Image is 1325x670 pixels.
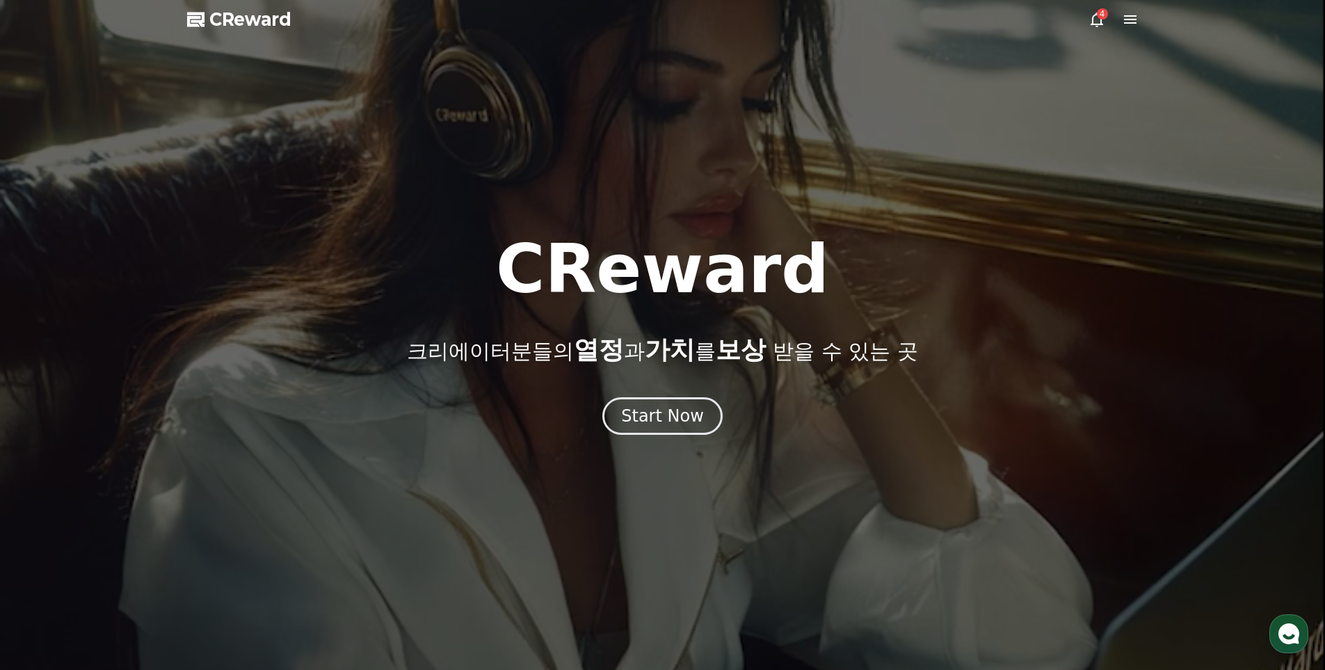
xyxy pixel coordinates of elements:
[187,8,291,31] a: CReward
[407,336,917,364] p: 크리에이터분들의 과 를 받을 수 있는 곳
[496,236,829,303] h1: CReward
[209,8,291,31] span: CReward
[1097,8,1108,19] div: 4
[574,335,624,364] span: 열정
[1089,11,1105,28] a: 4
[602,397,723,435] button: Start Now
[602,411,723,424] a: Start Now
[645,335,695,364] span: 가치
[621,405,704,427] div: Start Now
[716,335,766,364] span: 보상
